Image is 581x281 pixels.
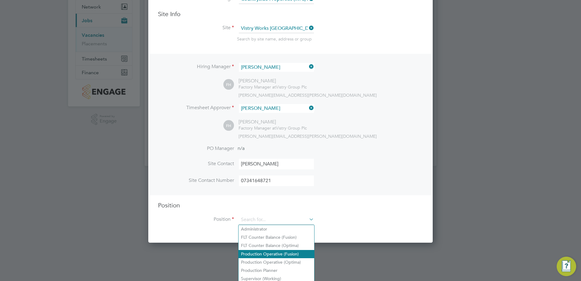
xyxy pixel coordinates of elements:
div: [PERSON_NAME] [239,78,307,84]
label: Position [158,216,234,223]
div: [PERSON_NAME] [239,119,307,125]
div: Vistry Group Plc [239,84,307,90]
label: Site Contact [158,161,234,167]
label: Hiring Manager [158,64,234,70]
span: Search by site name, address or group [237,36,312,42]
label: Site Contact Number [158,177,234,184]
label: Site [158,25,234,31]
span: [PERSON_NAME][EMAIL_ADDRESS][PERSON_NAME][DOMAIN_NAME] [239,134,377,139]
h3: Position [158,201,423,209]
label: Timesheet Approver [158,105,234,111]
span: Factory Manager at [239,125,276,131]
li: Administrator [239,225,314,233]
input: Search for... [239,24,314,33]
span: n/a [238,145,245,151]
li: Production Operative (Fusion) [239,250,314,258]
label: PO Manager [158,145,234,152]
input: Search for... [239,104,314,113]
li: FLT Counter Balance (Fusion) [239,233,314,241]
li: FLT Counter Balance (Optima) [239,241,314,250]
span: FH [223,79,234,90]
div: Vistry Group Plc [239,125,307,131]
button: Engage Resource Center [557,257,576,276]
h3: Site Info [158,10,423,18]
span: FH [223,120,234,131]
span: [PERSON_NAME][EMAIL_ADDRESS][PERSON_NAME][DOMAIN_NAME] [239,92,377,98]
input: Search for... [239,215,314,224]
input: Search for... [239,63,314,72]
li: Production Operative (Optima) [239,258,314,266]
span: Factory Manager at [239,84,276,90]
li: Production Planner [239,266,314,275]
